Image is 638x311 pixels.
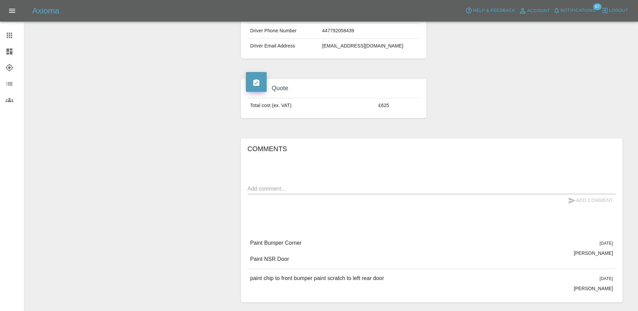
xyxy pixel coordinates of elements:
[552,5,597,16] button: Notifications
[250,239,302,263] p: Paint Bumper Corner Paint NSR Door
[593,3,601,10] span: 87
[609,7,628,14] span: Logout
[464,5,517,16] button: Help & Feedback
[320,24,420,39] td: 447792058439
[250,274,384,282] p: paint chip to front bumper paint scratch to left rear door
[248,39,320,54] td: Driver Email Address
[246,84,422,93] h4: Quote
[320,39,420,54] td: [EMAIL_ADDRESS][DOMAIN_NAME]
[600,5,630,16] button: Logout
[248,98,376,113] td: Total cost (ex. VAT)
[527,7,550,15] span: Account
[4,3,20,19] button: Open drawer
[600,241,613,246] span: [DATE]
[248,24,320,39] td: Driver Phone Number
[574,250,613,256] p: [PERSON_NAME]
[473,7,515,14] span: Help & Feedback
[32,5,59,16] h5: Axioma
[248,143,616,154] h6: Comments
[561,7,596,14] span: Notifications
[574,285,613,292] p: [PERSON_NAME]
[600,276,613,281] span: [DATE]
[517,5,552,16] a: Account
[376,98,420,113] td: £625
